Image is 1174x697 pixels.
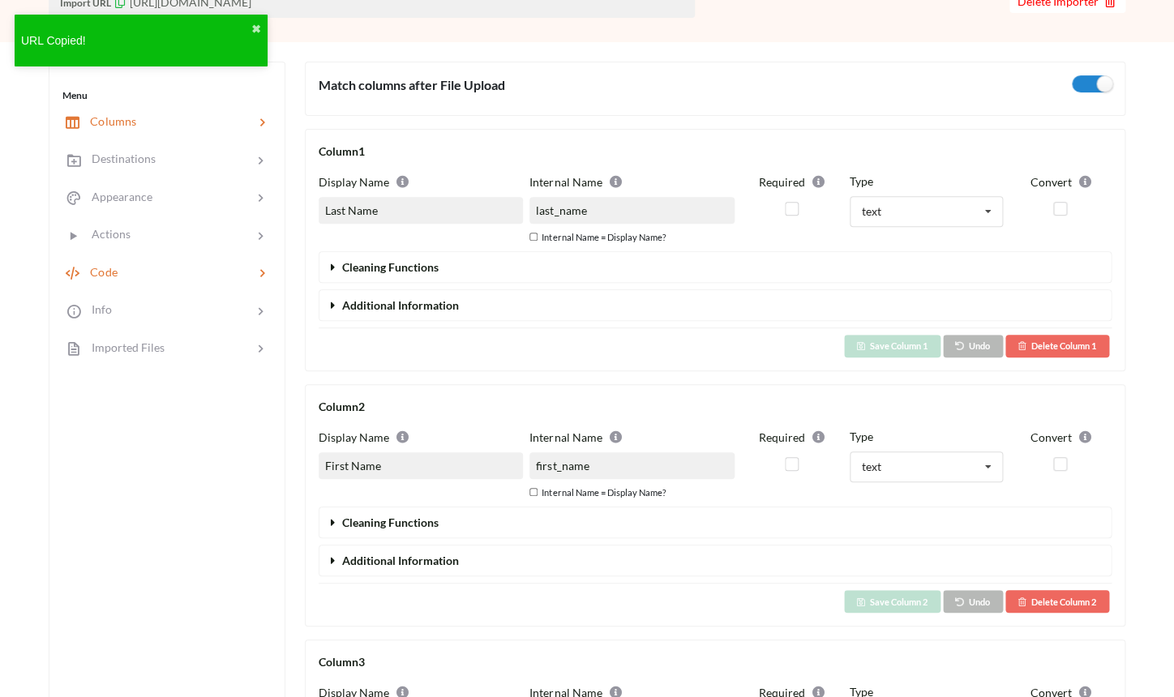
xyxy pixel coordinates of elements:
span: Appearance [82,190,152,203]
div: Menu [62,88,272,103]
div: Internal Name [529,173,734,190]
input: Enter column name [319,452,523,479]
small: Internal Name = Display Name? [542,487,665,498]
small: Internal Name = Display Name? [542,232,665,242]
span: Additional Information [342,298,459,312]
div: Column 1 [319,143,1112,160]
span: Cleaning Functions [342,515,439,529]
div: Type [850,428,1003,445]
div: Internal Name [529,428,734,446]
div: Convert [1009,428,1112,446]
span: Info [82,302,112,316]
div: text [862,206,881,217]
button: Cleaning Functions [319,252,1111,282]
input: Enter column name [319,197,523,224]
span: Actions [82,227,131,241]
div: text [862,461,881,473]
button: Additional Information [319,545,1111,575]
div: Required [741,428,843,446]
button: close [251,21,261,38]
div: Column 3 [319,653,1112,670]
span: Destinations [82,152,156,165]
input: Enter internal column name [529,197,734,224]
span: Match columns after File Upload [319,77,505,92]
span: Imported Files [82,340,165,354]
div: Convert [1009,173,1112,190]
div: Display Name [319,428,523,446]
span: Columns [80,114,136,128]
input: Enter internal column name [529,452,734,479]
div: Display Name [319,173,523,190]
span: Cleaning Functions [342,260,439,274]
button: Delete Column 1 [1005,335,1109,357]
span: Additional Information [342,554,459,567]
div: Column 2 [319,398,1112,415]
button: Delete Column 2 [1005,590,1109,613]
button: Additional Information [319,290,1111,320]
button: Cleaning Functions [319,507,1111,537]
div: URL Copied! [21,32,251,49]
span: Code [80,264,118,278]
div: Required [741,173,843,190]
div: Type [850,173,1003,190]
